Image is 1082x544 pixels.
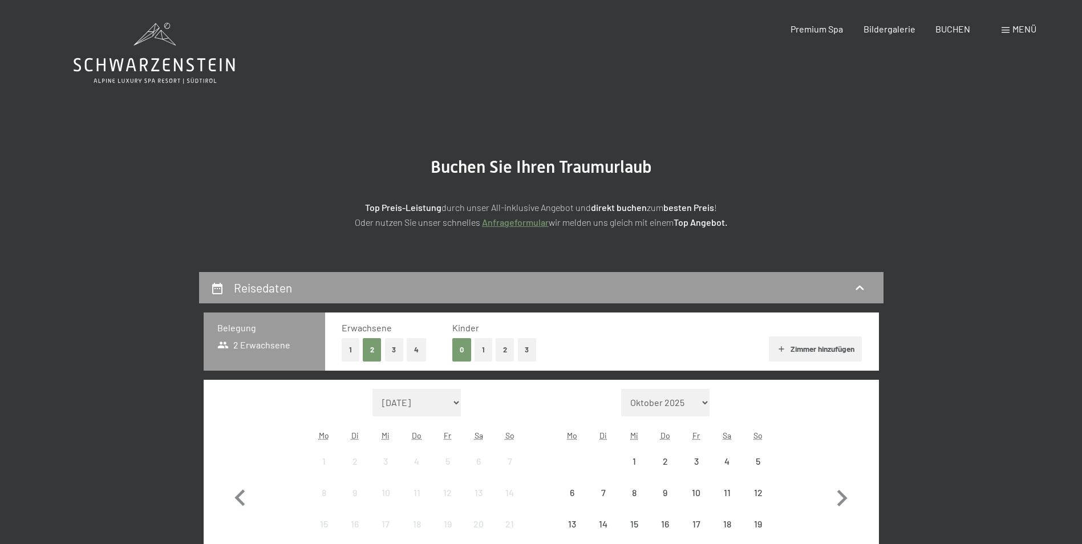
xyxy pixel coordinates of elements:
[402,509,432,539] div: Thu Sep 18 2025
[339,509,370,539] div: Anreise nicht möglich
[680,477,711,508] div: Anreise nicht möglich
[495,457,524,485] div: 7
[518,338,537,362] button: 3
[743,477,773,508] div: Anreise nicht möglich
[402,509,432,539] div: Anreise nicht möglich
[432,477,463,508] div: Anreise nicht möglich
[475,338,492,362] button: 1
[256,200,826,229] p: durch unser All-inklusive Angebot und zum ! Oder nutzen Sie unser schnelles wir melden uns gleich...
[680,509,711,539] div: Fri Oct 17 2025
[464,488,493,517] div: 13
[864,23,915,34] span: Bildergalerie
[660,431,670,440] abbr: Donnerstag
[494,446,525,477] div: Sun Sep 07 2025
[363,338,382,362] button: 2
[234,281,292,295] h2: Reisedaten
[680,446,711,477] div: Fri Oct 03 2025
[433,457,462,485] div: 5
[342,338,359,362] button: 1
[496,338,514,362] button: 2
[769,336,862,362] button: Zimmer hinzufügen
[463,509,494,539] div: Anreise nicht möglich
[403,488,431,517] div: 11
[433,488,462,517] div: 12
[935,23,970,34] a: BUCHEN
[557,509,587,539] div: Mon Oct 13 2025
[494,509,525,539] div: Anreise nicht möglich
[402,446,432,477] div: Thu Sep 04 2025
[482,217,549,228] a: Anfrageformular
[341,457,369,485] div: 2
[744,488,772,517] div: 12
[339,446,370,477] div: Anreise nicht möglich
[370,446,401,477] div: Wed Sep 03 2025
[431,157,652,177] span: Buchen Sie Ihren Traumurlaub
[712,509,743,539] div: Sat Oct 18 2025
[310,488,338,517] div: 8
[432,446,463,477] div: Anreise nicht möglich
[753,431,763,440] abbr: Sonntag
[365,202,441,213] strong: Top Preis-Leistung
[680,477,711,508] div: Fri Oct 10 2025
[650,477,680,508] div: Anreise nicht möglich
[650,509,680,539] div: Anreise nicht möglich
[494,477,525,508] div: Anreise nicht möglich
[402,446,432,477] div: Anreise nicht möglich
[651,457,679,485] div: 2
[310,457,338,485] div: 1
[407,338,426,362] button: 4
[619,509,650,539] div: Anreise nicht möglich
[588,509,619,539] div: Anreise nicht möglich
[712,509,743,539] div: Anreise nicht möglich
[452,322,479,333] span: Kinder
[432,446,463,477] div: Fri Sep 05 2025
[385,338,404,362] button: 3
[370,509,401,539] div: Anreise nicht möglich
[619,477,650,508] div: Anreise nicht möglich
[743,446,773,477] div: Anreise nicht möglich
[371,457,400,485] div: 3
[674,217,727,228] strong: Top Angebot.
[463,446,494,477] div: Anreise nicht möglich
[558,488,586,517] div: 6
[620,457,649,485] div: 1
[452,338,471,362] button: 0
[743,509,773,539] div: Sun Oct 19 2025
[619,509,650,539] div: Wed Oct 15 2025
[463,477,494,508] div: Anreise nicht möglich
[744,457,772,485] div: 5
[650,509,680,539] div: Thu Oct 16 2025
[309,509,339,539] div: Anreise nicht möglich
[341,488,369,517] div: 9
[713,457,741,485] div: 4
[682,488,710,517] div: 10
[351,431,359,440] abbr: Dienstag
[588,477,619,508] div: Anreise nicht möglich
[743,509,773,539] div: Anreise nicht möglich
[463,446,494,477] div: Sat Sep 06 2025
[599,431,607,440] abbr: Dienstag
[650,446,680,477] div: Thu Oct 02 2025
[712,477,743,508] div: Sat Oct 11 2025
[692,431,700,440] abbr: Freitag
[432,509,463,539] div: Anreise nicht möglich
[682,457,710,485] div: 3
[650,446,680,477] div: Anreise nicht möglich
[630,431,638,440] abbr: Mittwoch
[591,202,647,213] strong: direkt buchen
[651,488,679,517] div: 9
[495,488,524,517] div: 14
[791,23,843,34] a: Premium Spa
[567,431,577,440] abbr: Montag
[339,477,370,508] div: Tue Sep 09 2025
[339,509,370,539] div: Tue Sep 16 2025
[217,322,311,334] h3: Belegung
[494,477,525,508] div: Sun Sep 14 2025
[713,488,741,517] div: 11
[432,509,463,539] div: Fri Sep 19 2025
[588,477,619,508] div: Tue Oct 07 2025
[463,477,494,508] div: Sat Sep 13 2025
[650,477,680,508] div: Thu Oct 09 2025
[370,446,401,477] div: Anreise nicht möglich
